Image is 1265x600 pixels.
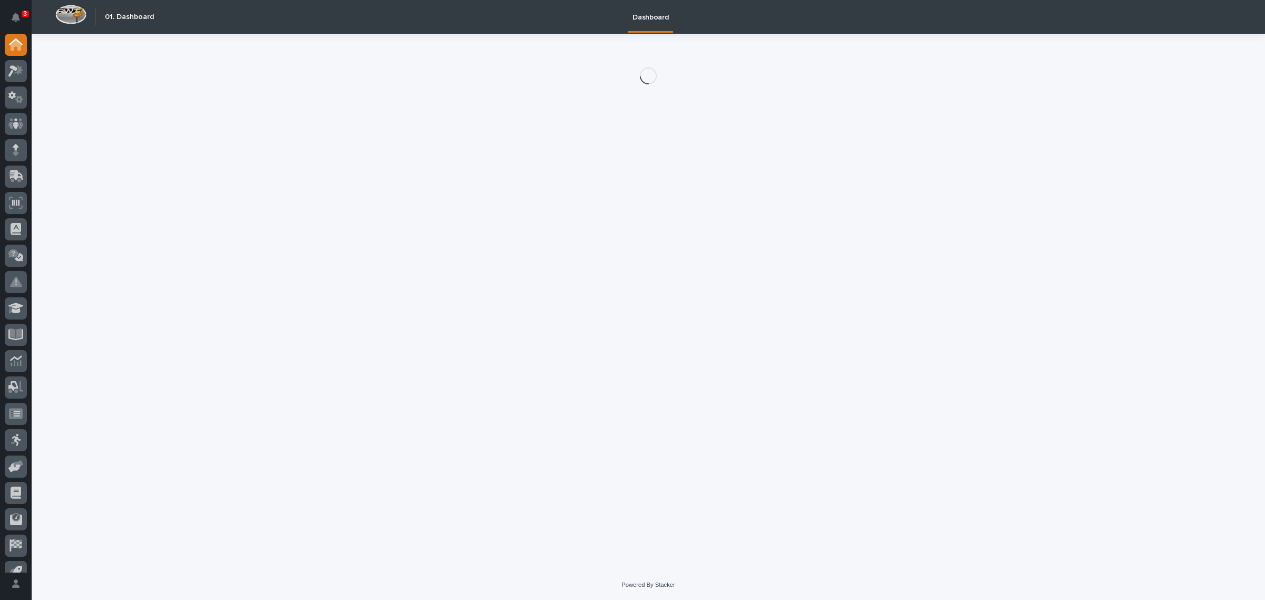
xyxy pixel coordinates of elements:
[55,5,86,24] img: Workspace Logo
[621,582,675,588] a: Powered By Stacker
[105,13,154,22] h2: 01. Dashboard
[13,13,27,30] div: Notifications3
[5,6,27,28] button: Notifications
[23,10,27,17] p: 3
